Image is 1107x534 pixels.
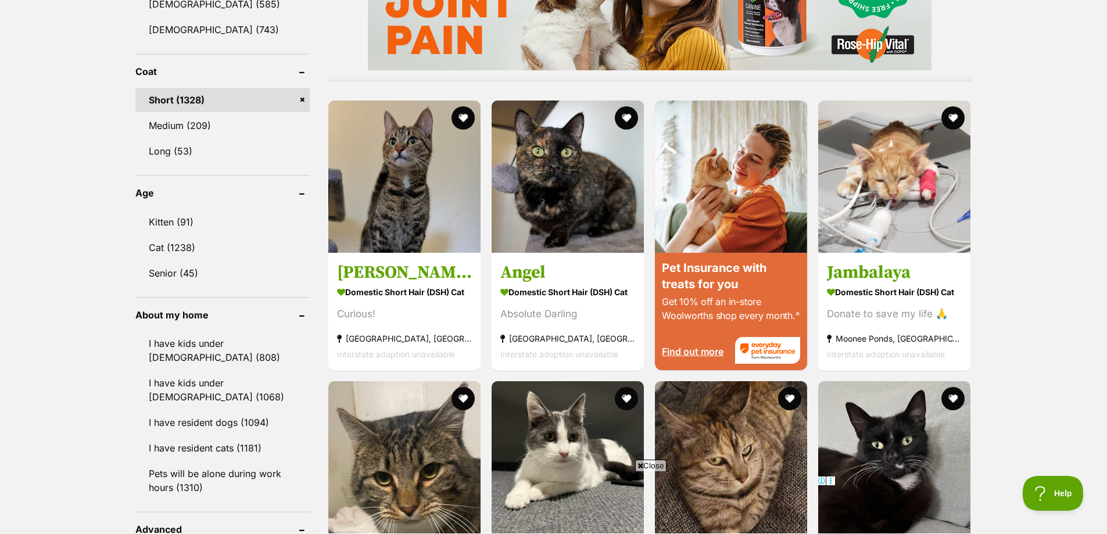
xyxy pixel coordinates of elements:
[337,261,472,283] h3: [PERSON_NAME]
[135,66,310,77] header: Coat
[135,310,310,320] header: About my home
[135,436,310,460] a: I have resident cats (1181)
[778,387,801,410] button: favourite
[452,106,475,130] button: favourite
[655,381,807,533] img: Novella - Domestic Short Hair (DSH) Cat
[942,387,965,410] button: favourite
[1023,476,1084,511] iframe: Help Scout Beacon - Open
[135,261,310,285] a: Senior (45)
[818,101,970,253] img: Jambalaya - Domestic Short Hair (DSH) Cat
[500,306,635,321] div: Absolute Darling
[500,261,635,283] h3: Angel
[615,387,638,410] button: favourite
[328,381,481,533] img: Shadow - Domestic Short Hair (DSH) Cat
[135,139,310,163] a: Long (53)
[135,461,310,500] a: Pets will be alone during work hours (1310)
[135,17,310,42] a: [DEMOGRAPHIC_DATA] (743)
[135,410,310,435] a: I have resident dogs (1094)
[337,306,472,321] div: Curious!
[272,476,836,528] iframe: Advertisement
[337,349,455,359] span: Interstate adoption unavailable
[818,252,970,370] a: Jambalaya Domestic Short Hair (DSH) Cat Donate to save my life 🙏 Moonee Ponds, [GEOGRAPHIC_DATA] ...
[827,330,962,346] strong: Moonee Ponds, [GEOGRAPHIC_DATA]
[500,283,635,300] strong: Domestic Short Hair (DSH) Cat
[615,106,638,130] button: favourite
[827,283,962,300] strong: Domestic Short Hair (DSH) Cat
[492,252,644,370] a: Angel Domestic Short Hair (DSH) Cat Absolute Darling [GEOGRAPHIC_DATA], [GEOGRAPHIC_DATA] Interst...
[818,381,970,533] img: Betty - Domestic Short Hair (DSH) Cat
[492,101,644,253] img: Angel - Domestic Short Hair (DSH) Cat
[135,113,310,138] a: Medium (209)
[337,330,472,346] strong: [GEOGRAPHIC_DATA], [GEOGRAPHIC_DATA]
[135,331,310,370] a: I have kids under [DEMOGRAPHIC_DATA] (808)
[492,381,644,533] img: Uncle Leo - Domestic Short Hair (DSH) Cat
[337,283,472,300] strong: Domestic Short Hair (DSH) Cat
[942,106,965,130] button: favourite
[135,371,310,409] a: I have kids under [DEMOGRAPHIC_DATA] (1068)
[328,252,481,370] a: [PERSON_NAME] Domestic Short Hair (DSH) Cat Curious! [GEOGRAPHIC_DATA], [GEOGRAPHIC_DATA] Interst...
[827,261,962,283] h3: Jambalaya
[500,349,618,359] span: Interstate adoption unavailable
[635,460,667,471] span: Close
[135,188,310,198] header: Age
[328,101,481,253] img: Amy - Domestic Short Hair (DSH) Cat
[135,210,310,234] a: Kitten (91)
[500,330,635,346] strong: [GEOGRAPHIC_DATA], [GEOGRAPHIC_DATA]
[827,349,945,359] span: Interstate adoption unavailable
[452,387,475,410] button: favourite
[135,235,310,260] a: Cat (1238)
[135,88,310,112] a: Short (1328)
[827,306,962,321] div: Donate to save my life 🙏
